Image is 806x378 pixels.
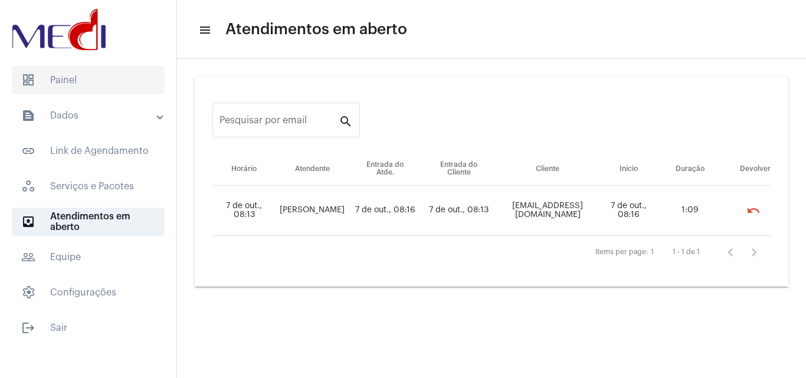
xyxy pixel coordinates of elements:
mat-icon: sidenav icon [21,109,35,123]
th: Cliente [496,153,599,186]
td: 7 de out., 08:16 [349,186,421,236]
td: 7 de out., 08:16 [599,186,658,236]
mat-expansion-panel-header: sidenav iconDados [7,101,176,130]
th: Início [599,153,658,186]
span: Atendimentos em aberto [12,208,165,236]
th: Duração [658,153,722,186]
button: Próxima página [742,241,766,264]
img: d3a1b5fa-500b-b90f-5a1c-719c20e9830b.png [9,6,109,53]
span: sidenav icon [21,73,35,87]
span: Link de Agendamento [12,137,165,165]
div: 1 [651,248,654,256]
span: Serviços e Pacotes [12,172,165,200]
mat-icon: undo [746,203,761,218]
mat-icon: sidenav icon [198,23,210,37]
span: Atendimentos em aberto [225,20,407,39]
td: [PERSON_NAME] [276,186,349,236]
mat-icon: search [339,114,353,128]
mat-icon: sidenav icon [21,250,35,264]
td: 7 de out., 08:13 [212,186,276,236]
th: Horário [212,153,276,186]
span: sidenav icon [21,285,35,300]
td: 7 de out., 08:13 [422,186,497,236]
span: Sair [12,314,165,342]
mat-icon: sidenav icon [21,144,35,158]
span: Equipe [12,243,165,271]
div: Items per page: [595,248,648,256]
mat-panel-title: Dados [21,109,158,123]
span: Configurações [12,278,165,307]
th: Entrada do Atde. [349,153,421,186]
th: Atendente [276,153,349,186]
div: 1 - 1 de 1 [673,248,700,256]
td: 1:09 [658,186,722,236]
mat-chip-list: selection [726,199,771,222]
button: Página anterior [719,241,742,264]
span: Painel [12,66,165,94]
input: Pesquisar por email [219,117,339,128]
span: sidenav icon [21,179,35,193]
th: Devolver [722,153,771,186]
mat-icon: sidenav icon [21,321,35,335]
th: Entrada do Cliente [422,153,497,186]
mat-icon: sidenav icon [21,215,35,229]
td: [EMAIL_ADDRESS][DOMAIN_NAME] [496,186,599,236]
